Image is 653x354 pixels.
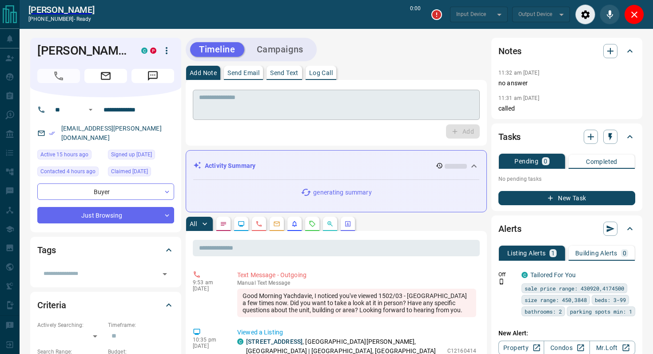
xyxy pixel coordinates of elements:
p: Log Call [309,70,333,76]
div: condos.ca [237,338,243,345]
p: [PHONE_NUMBER] - [28,15,95,23]
span: Claimed [DATE] [111,167,148,176]
p: 0 [544,158,547,164]
svg: Lead Browsing Activity [238,220,245,227]
div: Good Morning Yachdavie, I noticed you've viewed 1502/03 - [GEOGRAPHIC_DATA] a few times now. Did ... [237,289,476,317]
svg: Notes [220,220,227,227]
div: Tasks [498,126,635,147]
button: New Task [498,191,635,205]
h2: Tags [37,243,56,257]
button: Campaigns [248,42,312,57]
p: 1 [551,250,555,256]
a: [STREET_ADDRESS] [246,338,303,345]
p: Actively Searching: [37,321,104,329]
span: Message [131,69,174,83]
svg: Listing Alerts [291,220,298,227]
button: Timeline [190,42,244,57]
span: size range: 450,3848 [525,295,587,304]
span: bathrooms: 2 [525,307,562,316]
p: 11:32 am [DATE] [498,70,539,76]
h1: [PERSON_NAME] [37,44,128,58]
svg: Calls [255,220,263,227]
span: sale price range: 430920,4174500 [525,284,624,293]
h2: Tasks [498,130,521,144]
p: Send Email [227,70,259,76]
div: Sun Aug 17 2025 [37,150,104,162]
a: Tailored For You [530,271,576,278]
span: Active 15 hours ago [40,150,88,159]
a: [PERSON_NAME] [28,4,95,15]
p: Completed [586,159,617,165]
p: 11:31 am [DATE] [498,95,539,101]
p: Add Note [190,70,217,76]
span: Contacted 4 hours ago [40,167,96,176]
div: Just Browsing [37,207,174,223]
div: condos.ca [522,272,528,278]
span: manual [237,280,256,286]
span: ready [76,16,92,22]
span: Email [84,69,127,83]
button: Open [159,268,171,280]
svg: Requests [309,220,316,227]
div: condos.ca [141,48,147,54]
div: Alerts [498,218,635,239]
h2: Alerts [498,222,522,236]
p: Viewed a Listing [237,328,476,337]
p: generating summary [313,188,371,197]
span: Signed up [DATE] [111,150,152,159]
p: All [190,221,197,227]
p: 0:00 [410,4,421,24]
span: beds: 3-99 [595,295,626,304]
a: [EMAIL_ADDRESS][PERSON_NAME][DOMAIN_NAME] [61,125,162,141]
h2: Criteria [37,298,66,312]
div: Activity Summary [193,158,479,174]
div: Audio Settings [575,4,595,24]
div: Wed Apr 06 2022 [108,167,174,179]
span: parking spots min: 1 [570,307,632,316]
p: called [498,104,635,113]
div: Tags [37,239,174,261]
button: Open [85,104,96,115]
div: Mon Aug 18 2025 [37,167,104,179]
div: Notes [498,40,635,62]
div: Criteria [37,294,174,316]
p: Timeframe: [108,321,174,329]
div: Wed Apr 06 2022 [108,150,174,162]
span: Call [37,69,80,83]
p: Text Message - Outgoing [237,270,476,280]
div: Close [624,4,644,24]
svg: Push Notification Only [498,278,505,285]
p: Pending [514,158,538,164]
p: no answer [498,79,635,88]
div: property.ca [150,48,156,54]
div: Mute [600,4,620,24]
p: Building Alerts [575,250,617,256]
p: 9:53 am [193,279,224,286]
p: No pending tasks [498,172,635,186]
p: [DATE] [193,343,224,349]
p: Off [498,270,516,278]
div: Buyer [37,183,174,200]
h2: Notes [498,44,522,58]
p: [DATE] [193,286,224,292]
svg: Email Verified [49,130,55,136]
p: Send Text [270,70,299,76]
p: Listing Alerts [507,250,546,256]
p: 10:35 pm [193,337,224,343]
p: 0 [623,250,626,256]
p: New Alert: [498,329,635,338]
svg: Emails [273,220,280,227]
p: Text Message [237,280,476,286]
svg: Opportunities [326,220,334,227]
svg: Agent Actions [344,220,351,227]
p: Activity Summary [205,161,255,171]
